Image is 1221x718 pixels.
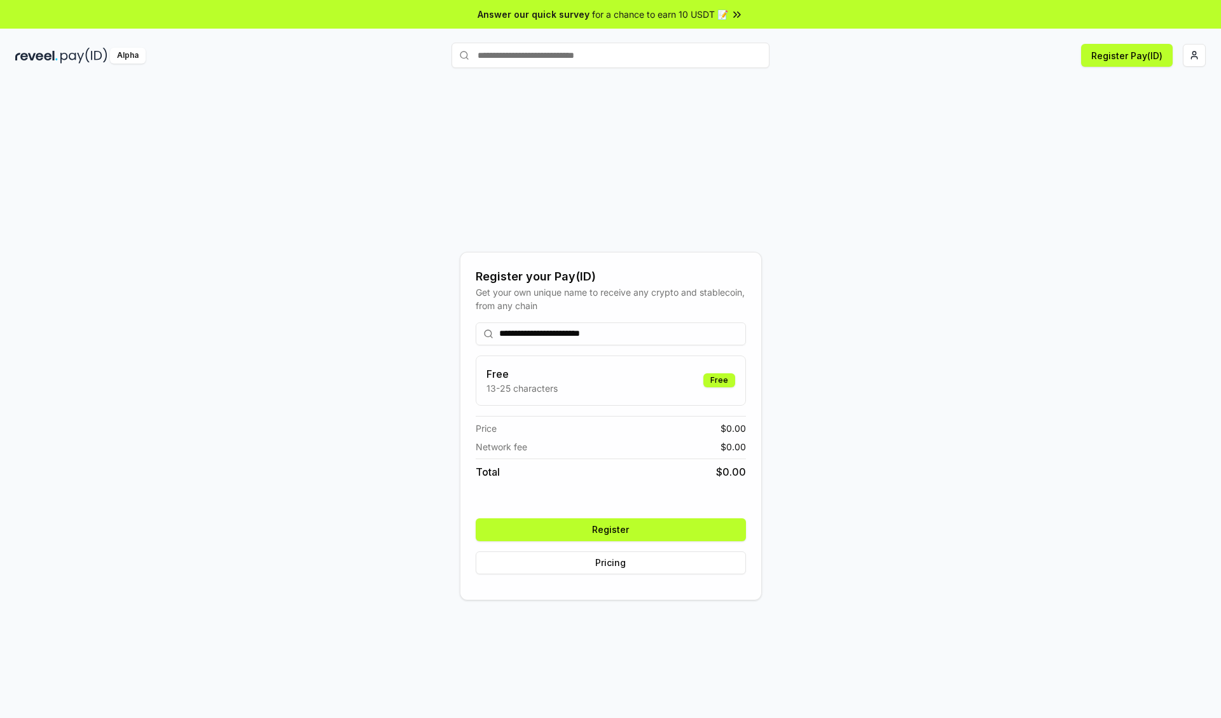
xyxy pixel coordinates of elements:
[721,422,746,435] span: $ 0.00
[60,48,107,64] img: pay_id
[15,48,58,64] img: reveel_dark
[1081,44,1173,67] button: Register Pay(ID)
[703,373,735,387] div: Free
[110,48,146,64] div: Alpha
[476,464,500,480] span: Total
[476,551,746,574] button: Pricing
[476,286,746,312] div: Get your own unique name to receive any crypto and stablecoin, from any chain
[486,366,558,382] h3: Free
[486,382,558,395] p: 13-25 characters
[476,440,527,453] span: Network fee
[476,268,746,286] div: Register your Pay(ID)
[721,440,746,453] span: $ 0.00
[476,518,746,541] button: Register
[716,464,746,480] span: $ 0.00
[592,8,728,21] span: for a chance to earn 10 USDT 📝
[478,8,590,21] span: Answer our quick survey
[476,422,497,435] span: Price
